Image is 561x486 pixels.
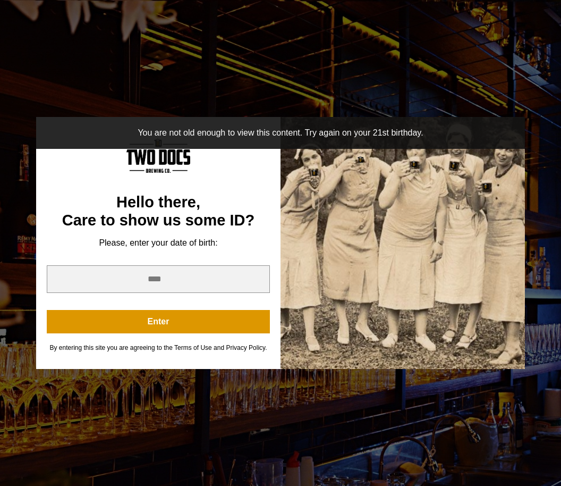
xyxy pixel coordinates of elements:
input: year [47,265,270,293]
div: Hello there, Care to show us some ID? [47,194,270,229]
div: You are not old enough to view this content. Try again on your 21st birthday. [47,128,514,138]
button: Enter [47,310,270,333]
div: Please, enter your date of birth: [47,238,270,248]
img: Content Logo [126,138,190,173]
div: By entering this site you are agreeing to the Terms of Use and Privacy Policy. [47,344,270,352]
